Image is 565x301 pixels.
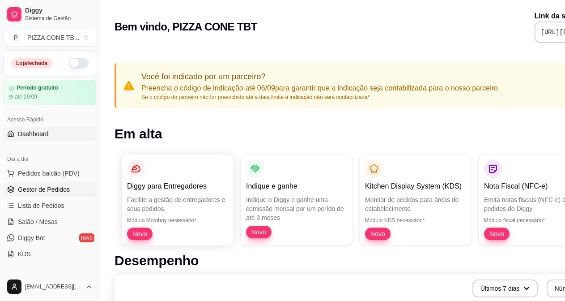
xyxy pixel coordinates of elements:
span: KDS [18,249,31,258]
span: Salão / Mesas [18,217,58,226]
button: Alterar Status [69,58,89,69]
button: Pedidos balcão (PDV) [4,166,96,181]
button: [EMAIL_ADDRESS][DOMAIN_NAME] [4,276,96,297]
a: Gestor de Pedidos [4,182,96,197]
span: Pedidos balcão (PDV) [18,169,80,178]
p: Diggy para Entregadores [127,181,228,192]
p: Kitchen Display System (KDS) [365,181,466,192]
p: Monitor de pedidos para áreas do estabelecimento [365,195,466,213]
p: Você foi indicado por um parceiro? [141,70,498,83]
a: Período gratuitoaté 29/09 [4,80,96,105]
span: Gestor de Pedidos [18,185,70,194]
span: Dashboard [18,129,49,138]
a: KDS [4,247,96,261]
div: Catálogo [4,272,96,286]
p: Se o código do parceiro não for preenchido até a data limite a indicação não será contabilizada* [141,94,498,101]
h2: Bem vindo, PIZZA CONE TBT [115,20,257,34]
span: Novo [248,228,270,236]
a: Dashboard [4,127,96,141]
span: Diggy Bot [18,233,45,242]
div: Acesso Rápido [4,112,96,127]
p: Indique e ganhe [246,181,347,192]
button: Select a team [4,29,96,47]
div: Loja fechada [11,58,52,68]
button: Diggy para EntregadoresFacilite a gestão de entregadores e seus pedidos.Módulo Motoboy necessário... [122,155,234,245]
span: Lista de Pedidos [18,201,64,210]
article: até 29/09 [15,93,37,100]
button: Últimos 7 dias [472,279,538,297]
button: Indique e ganheIndique o Diggy e ganhe uma comissão mensal por um perído de até 3 mesesNovo [241,155,353,245]
a: Salão / Mesas [4,215,96,229]
span: Novo [486,229,508,238]
div: PIZZA CONE TB ... [27,33,79,42]
button: Kitchen Display System (KDS)Monitor de pedidos para áreas do estabelecimentoMódulo KDS necessário... [360,155,472,245]
span: Diggy [25,7,93,15]
span: P [11,33,20,42]
p: Preencha o código de indicação até 06/09 para garantir que a indicação seja contabilizada para o ... [141,83,498,94]
a: DiggySistema de Gestão [4,4,96,25]
a: Lista de Pedidos [4,198,96,213]
span: Sistema de Gestão [25,15,93,22]
p: Indique o Diggy e ganhe uma comissão mensal por um perído de até 3 meses [246,195,347,222]
article: Período gratuito [17,85,58,91]
a: Diggy Botnovo [4,231,96,245]
p: Facilite a gestão de entregadores e seus pedidos. [127,195,228,213]
span: [EMAIL_ADDRESS][DOMAIN_NAME] [25,283,82,290]
p: Módulo KDS necessário* [365,217,466,224]
span: Novo [367,229,389,238]
span: Novo [129,229,151,238]
div: Dia a dia [4,152,96,166]
p: Módulo Motoboy necessário* [127,217,228,224]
